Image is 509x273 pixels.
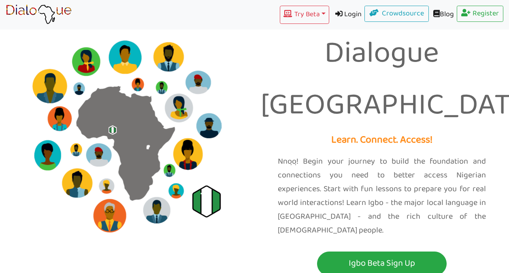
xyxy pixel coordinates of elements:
[280,6,329,24] button: Try Beta
[319,256,445,271] p: Igbo Beta Sign Up
[6,4,72,25] img: learn African language platform app
[457,6,504,22] a: Register
[261,28,503,132] p: Dialogue [GEOGRAPHIC_DATA]
[278,155,486,237] p: Nnọọ! Begin your journey to build the foundation and connections you need to better access Nigeri...
[261,132,503,149] p: Learn. Connect. Access!
[429,6,457,24] a: Blog
[329,6,365,24] a: Login
[364,6,429,22] a: Crowdsource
